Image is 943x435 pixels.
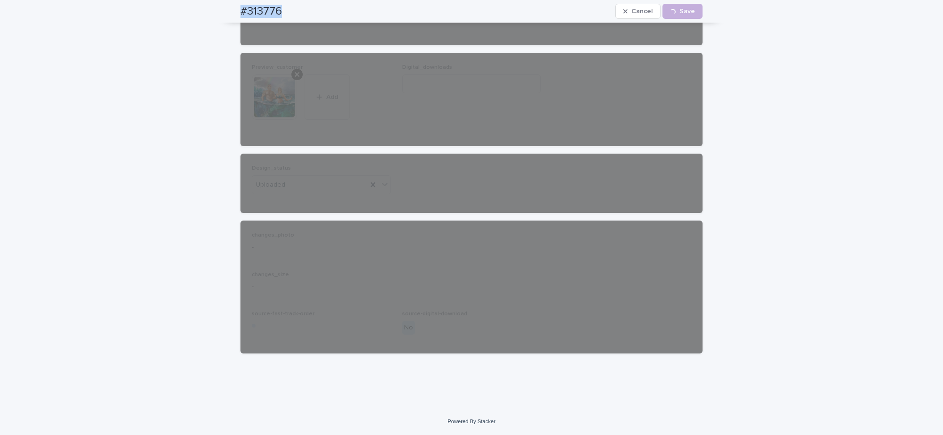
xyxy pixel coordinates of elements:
button: Save [662,4,703,19]
span: Save [679,8,695,15]
button: Cancel [615,4,661,19]
h2: #313776 [240,5,282,18]
a: Powered By Stacker [447,419,495,424]
span: Cancel [631,8,653,15]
